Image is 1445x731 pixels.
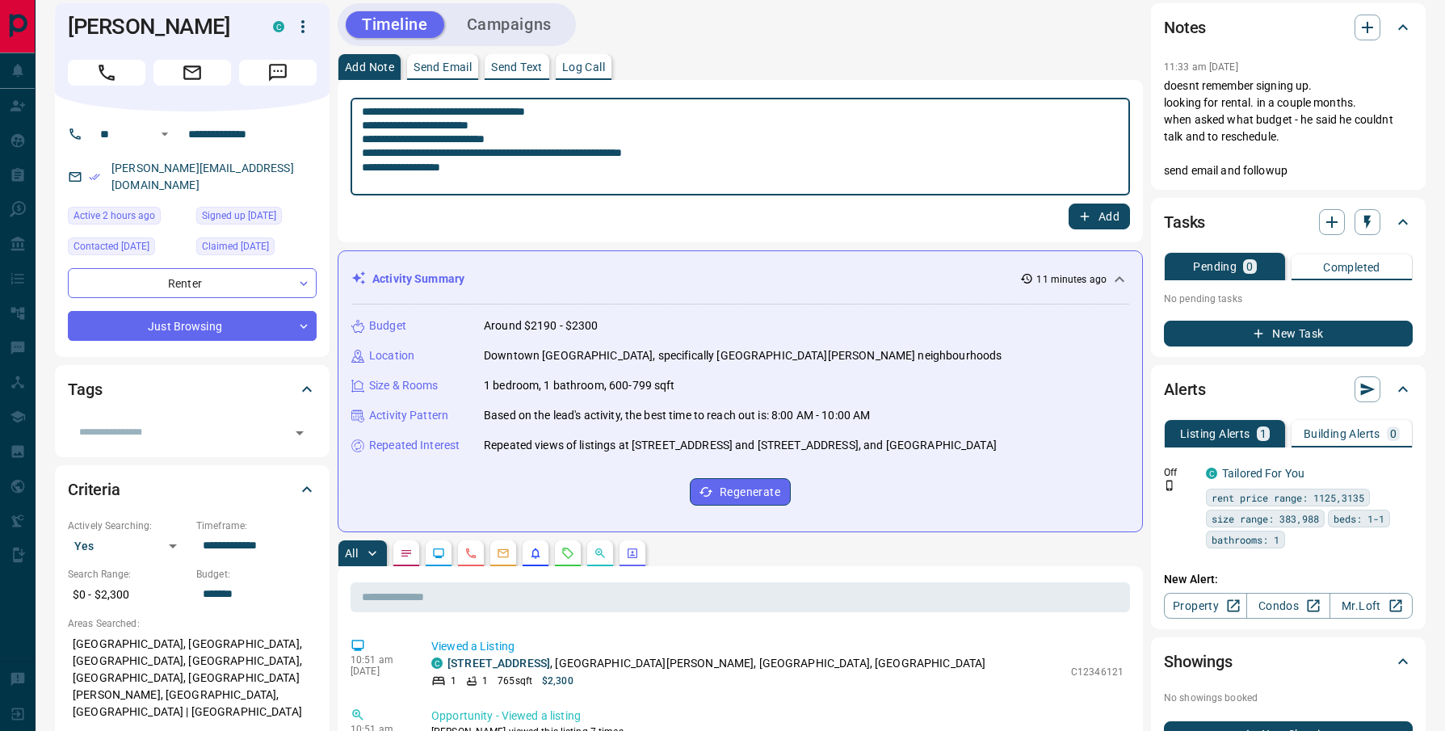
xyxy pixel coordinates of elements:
[68,14,249,40] h1: [PERSON_NAME]
[68,376,102,402] h2: Tags
[1164,593,1247,619] a: Property
[345,548,358,559] p: All
[626,547,639,560] svg: Agent Actions
[202,208,276,224] span: Signed up [DATE]
[1212,489,1364,506] span: rent price range: 1125,3135
[196,237,317,260] div: Wed Aug 13 2025
[1334,510,1384,527] span: beds: 1-1
[68,477,120,502] h2: Criteria
[369,377,439,394] p: Size & Rooms
[1164,15,1206,40] h2: Notes
[369,317,406,334] p: Budget
[1164,642,1413,681] div: Showings
[68,237,188,260] div: Wed Aug 13 2025
[414,61,472,73] p: Send Email
[1260,428,1266,439] p: 1
[1390,428,1397,439] p: 0
[1193,261,1237,272] p: Pending
[1246,593,1329,619] a: Condos
[372,271,464,288] p: Activity Summary
[68,60,145,86] span: Call
[1164,78,1413,179] p: doesnt remember signing up. looking for rental. in a couple months. when asked what budget - he s...
[68,631,317,725] p: [GEOGRAPHIC_DATA], [GEOGRAPHIC_DATA], [GEOGRAPHIC_DATA], [GEOGRAPHIC_DATA], [GEOGRAPHIC_DATA], [G...
[1164,480,1175,491] svg: Push Notification Only
[239,60,317,86] span: Message
[1071,665,1124,679] p: C12346121
[1212,510,1319,527] span: size range: 383,988
[1164,376,1206,402] h2: Alerts
[1164,287,1413,311] p: No pending tasks
[1206,468,1217,479] div: condos.ca
[690,478,791,506] button: Regenerate
[345,61,394,73] p: Add Note
[1164,209,1205,235] h2: Tasks
[432,547,445,560] svg: Lead Browsing Activity
[1180,428,1250,439] p: Listing Alerts
[1304,428,1380,439] p: Building Alerts
[1164,465,1196,480] p: Off
[561,547,574,560] svg: Requests
[451,674,456,688] p: 1
[68,533,188,559] div: Yes
[431,657,443,669] div: condos.ca
[68,616,317,631] p: Areas Searched:
[1246,261,1253,272] p: 0
[498,674,532,688] p: 765 sqft
[431,638,1124,655] p: Viewed a Listing
[351,654,407,666] p: 10:51 am
[196,567,317,582] p: Budget:
[447,657,550,670] a: [STREET_ADDRESS]
[529,547,542,560] svg: Listing Alerts
[68,582,188,608] p: $0 - $2,300
[153,60,231,86] span: Email
[369,347,414,364] p: Location
[288,422,311,444] button: Open
[1164,571,1413,588] p: New Alert:
[484,347,1002,364] p: Downtown [GEOGRAPHIC_DATA], specifically [GEOGRAPHIC_DATA][PERSON_NAME] neighbourhoods
[562,61,605,73] p: Log Call
[111,162,294,191] a: [PERSON_NAME][EMAIL_ADDRESS][DOMAIN_NAME]
[400,547,413,560] svg: Notes
[542,674,573,688] p: $2,300
[491,61,543,73] p: Send Text
[1164,321,1413,347] button: New Task
[1164,370,1413,409] div: Alerts
[484,437,997,454] p: Repeated views of listings at [STREET_ADDRESS] and [STREET_ADDRESS], and [GEOGRAPHIC_DATA]
[1323,262,1380,273] p: Completed
[497,547,510,560] svg: Emails
[1164,61,1238,73] p: 11:33 am [DATE]
[1164,203,1413,242] div: Tasks
[431,708,1124,725] p: Opportunity - Viewed a listing
[155,124,174,144] button: Open
[351,666,407,677] p: [DATE]
[1164,649,1233,674] h2: Showings
[447,655,985,672] p: , [GEOGRAPHIC_DATA][PERSON_NAME], [GEOGRAPHIC_DATA], [GEOGRAPHIC_DATA]
[68,370,317,409] div: Tags
[68,207,188,229] div: Mon Aug 18 2025
[68,470,317,509] div: Criteria
[1164,691,1413,705] p: No showings booked
[1069,204,1130,229] button: Add
[482,674,488,688] p: 1
[68,567,188,582] p: Search Range:
[68,311,317,341] div: Just Browsing
[484,317,599,334] p: Around $2190 - $2300
[196,519,317,533] p: Timeframe:
[346,11,444,38] button: Timeline
[89,171,100,183] svg: Email Verified
[1164,8,1413,47] div: Notes
[451,11,568,38] button: Campaigns
[1036,272,1107,287] p: 11 minutes ago
[68,519,188,533] p: Actively Searching:
[1212,531,1279,548] span: bathrooms: 1
[369,407,448,424] p: Activity Pattern
[74,238,149,254] span: Contacted [DATE]
[196,207,317,229] div: Tue Jan 02 2018
[1222,467,1304,480] a: Tailored For You
[74,208,155,224] span: Active 2 hours ago
[484,407,870,424] p: Based on the lead's activity, the best time to reach out is: 8:00 AM - 10:00 AM
[202,238,269,254] span: Claimed [DATE]
[464,547,477,560] svg: Calls
[369,437,460,454] p: Repeated Interest
[351,264,1129,294] div: Activity Summary11 minutes ago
